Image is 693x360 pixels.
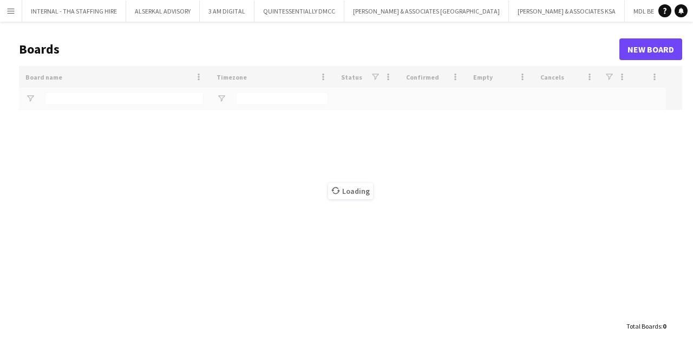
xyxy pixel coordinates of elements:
h1: Boards [19,41,619,57]
button: INTERNAL - THA STAFFING HIRE [22,1,126,22]
button: [PERSON_NAME] & ASSOCIATES [GEOGRAPHIC_DATA] [344,1,509,22]
span: Total Boards [626,322,661,330]
button: MDL BEAST LLC [625,1,685,22]
span: 0 [663,322,666,330]
button: ALSERKAL ADVISORY [126,1,200,22]
button: QUINTESSENTIALLY DMCC [254,1,344,22]
button: 3 AM DIGITAL [200,1,254,22]
a: New Board [619,38,682,60]
div: : [626,316,666,337]
button: [PERSON_NAME] & ASSOCIATES KSA [509,1,625,22]
span: Loading [328,183,373,199]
